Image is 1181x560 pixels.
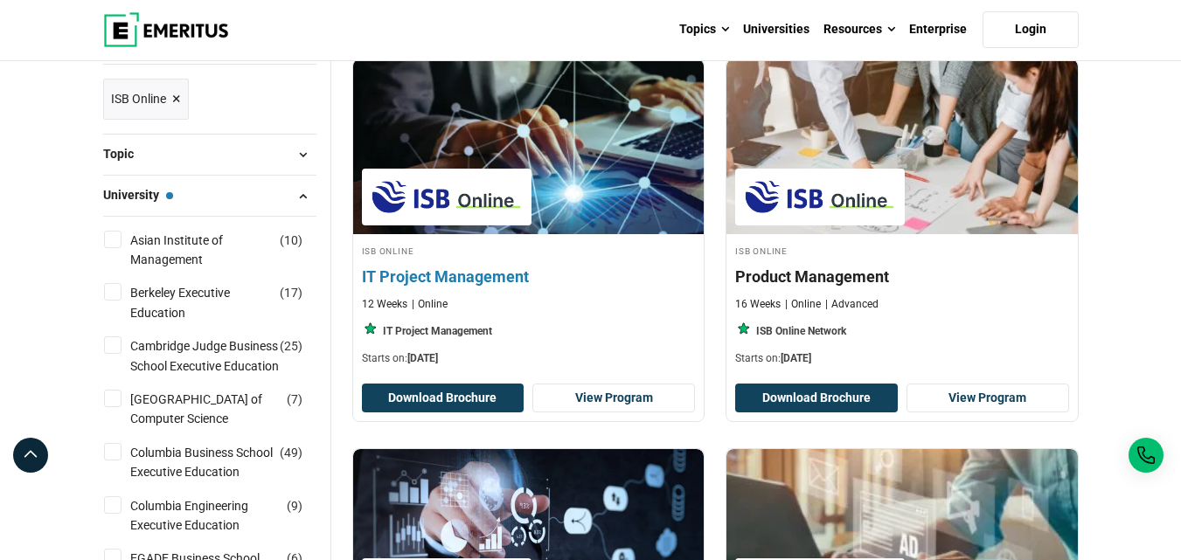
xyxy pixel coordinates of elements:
[735,266,1069,287] h4: Product Management
[362,351,696,366] p: Starts on:
[362,243,696,258] h4: ISB Online
[103,79,189,120] a: ISB Online ×
[362,384,525,413] button: Download Brochure
[103,144,148,163] span: Topic
[130,443,314,482] a: Columbia Business School Executive Education
[130,231,314,270] a: Asian Institute of Management
[280,336,302,356] span: ( )
[284,233,298,247] span: 10
[756,324,846,339] p: ISB Online Network
[362,297,407,312] p: 12 Weeks
[287,496,302,515] span: ( )
[412,297,448,312] p: Online
[291,392,298,406] span: 7
[532,384,695,413] a: View Program
[735,243,1069,258] h4: ISB Online
[735,384,898,413] button: Download Brochure
[280,443,302,462] span: ( )
[280,231,302,250] span: ( )
[726,59,1078,234] img: Product Management | Online Product Design and Innovation Course
[371,177,523,217] img: ISB Online
[735,351,1069,366] p: Starts on:
[130,336,314,376] a: Cambridge Judge Business School Executive Education
[130,283,314,322] a: Berkeley Executive Education
[735,297,781,312] p: 16 Weeks
[785,297,821,312] p: Online
[907,384,1069,413] a: View Program
[291,499,298,513] span: 9
[111,89,166,108] span: ISB Online
[284,286,298,300] span: 17
[284,339,298,353] span: 25
[726,59,1078,375] a: Product Design and Innovation Course by ISB Online - September 30, 2025 ISB Online ISB Online Pro...
[130,390,314,429] a: [GEOGRAPHIC_DATA] of Computer Science
[130,496,314,536] a: Columbia Engineering Executive Education
[383,324,492,339] p: IT Project Management
[287,390,302,409] span: ( )
[781,352,811,364] span: [DATE]
[172,86,181,112] span: ×
[335,51,721,243] img: IT Project Management | Online Project Management Course
[362,266,696,287] h4: IT Project Management
[407,352,438,364] span: [DATE]
[284,446,298,460] span: 49
[983,11,1079,48] a: Login
[103,183,316,209] button: University
[103,185,173,204] span: University
[825,297,879,312] p: Advanced
[280,283,302,302] span: ( )
[103,142,316,168] button: Topic
[744,177,896,217] img: ISB Online
[353,59,705,375] a: Project Management Course by ISB Online - September 26, 2025 ISB Online ISB Online IT Project Man...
